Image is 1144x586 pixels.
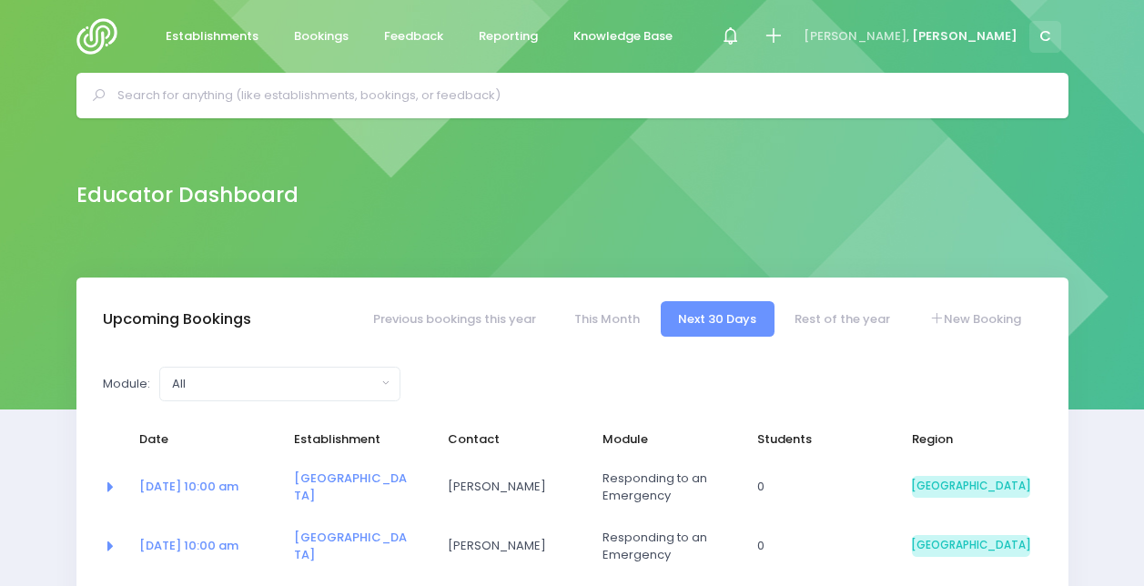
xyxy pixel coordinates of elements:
div: All [172,375,377,393]
button: All [159,367,400,401]
span: Responding to an Emergency [602,529,721,564]
td: <a href="https://app.stjis.org.nz/establishments/205722" class="font-weight-bold">Shotover Primar... [282,517,437,576]
h2: Educator Dashboard [76,183,299,207]
span: Responding to an Emergency [602,470,721,505]
span: Students [757,430,876,449]
td: 0 [745,458,900,517]
h3: Upcoming Bookings [103,310,251,328]
span: Establishments [166,27,258,45]
td: Responding to an Emergency [591,458,745,517]
span: Bookings [294,27,349,45]
td: South Island [900,458,1042,517]
td: 0 [745,517,900,576]
span: [GEOGRAPHIC_DATA] [912,476,1030,498]
td: Karyn Wallis [436,517,591,576]
span: 0 [757,537,876,555]
a: Establishments [151,19,274,55]
span: Contact [448,430,566,449]
span: C [1029,21,1061,53]
td: Responding to an Emergency [591,517,745,576]
a: [DATE] 10:00 am [139,537,238,554]
td: <a href="https://app.stjis.org.nz/establishments/205722" class="font-weight-bold">Shotover Primar... [282,458,437,517]
a: Feedback [370,19,459,55]
span: [GEOGRAPHIC_DATA] [912,535,1030,557]
td: <a href="https://app.stjis.org.nz/bookings/523347" class="font-weight-bold">15 Sep at 10:00 am</a> [127,517,282,576]
a: Reporting [464,19,553,55]
a: Rest of the year [777,301,908,337]
td: <a href="https://app.stjis.org.nz/bookings/523346" class="font-weight-bold">08 Sep at 10:00 am</a> [127,458,282,517]
span: Region [912,430,1030,449]
label: Module: [103,375,150,393]
a: Bookings [279,19,364,55]
a: [GEOGRAPHIC_DATA] [294,470,407,505]
span: Knowledge Base [573,27,673,45]
td: Karyn Wallis [436,458,591,517]
span: Establishment [294,430,412,449]
span: [PERSON_NAME] [448,478,566,496]
span: 0 [757,478,876,496]
span: [PERSON_NAME] [912,27,1017,45]
span: Module [602,430,721,449]
a: [GEOGRAPHIC_DATA] [294,529,407,564]
td: South Island [900,517,1042,576]
span: [PERSON_NAME] [448,537,566,555]
span: Reporting [479,27,538,45]
img: Logo [76,18,128,55]
a: New Booking [911,301,1038,337]
input: Search for anything (like establishments, bookings, or feedback) [117,82,1043,109]
a: Previous bookings this year [355,301,553,337]
a: Next 30 Days [661,301,774,337]
a: Knowledge Base [559,19,688,55]
span: [PERSON_NAME], [804,27,909,45]
span: Feedback [384,27,443,45]
span: Date [139,430,258,449]
a: This Month [556,301,657,337]
a: [DATE] 10:00 am [139,478,238,495]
